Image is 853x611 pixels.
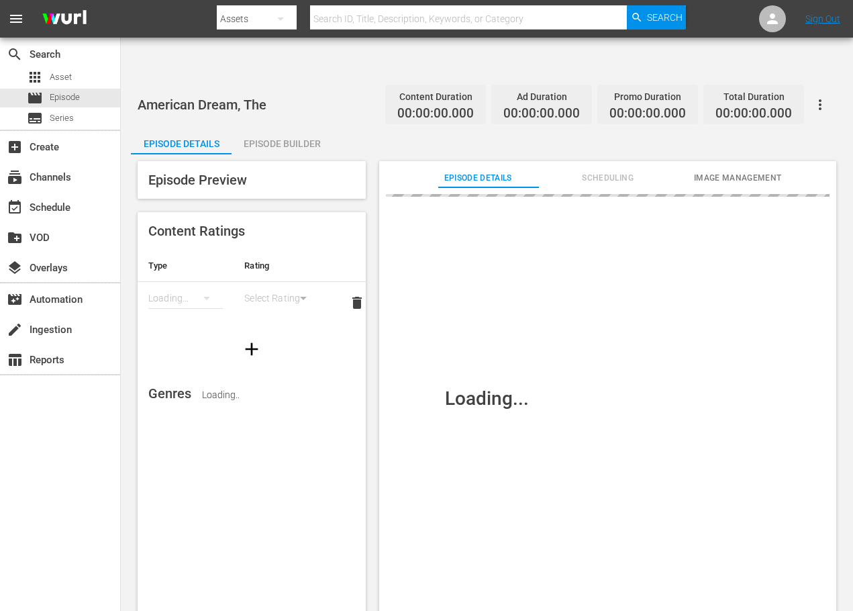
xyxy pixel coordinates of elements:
div: Episode Details [131,128,232,160]
span: Series [50,111,74,125]
span: Create [7,139,23,155]
span: Schedule [7,199,23,216]
div: Ad Duration [503,87,580,106]
span: Episode [50,91,80,104]
button: Search [627,5,686,30]
span: Automation [7,291,23,308]
a: Sign Out [805,13,840,24]
span: Search [7,46,23,62]
span: Episode [27,90,43,106]
span: Channels [7,169,23,185]
button: Episode Builder [232,128,332,154]
span: Overlays [7,260,23,276]
span: Asset [50,70,72,84]
span: American Dream, The [138,97,266,113]
div: Loading... [445,387,529,410]
span: Search [647,5,683,30]
span: 00:00:00.000 [609,106,686,122]
img: ans4CAIJ8jUAAAAAAAAAAAAAAAAAAAAAAAAgQb4GAAAAAAAAAAAAAAAAAAAAAAAAJMjXAAAAAAAAAAAAAAAAAAAAAAAAgAT5G... [32,3,97,35]
div: Total Duration [715,87,792,106]
div: Content Duration [397,87,474,106]
span: Ingestion [7,322,23,338]
div: Promo Duration [609,87,686,106]
div: Episode Builder [232,128,332,160]
span: 00:00:00.000 [397,106,474,122]
button: Episode Details [131,128,232,154]
span: Series [27,110,43,126]
span: menu [8,11,24,27]
span: Asset [27,69,43,85]
span: 00:00:00.000 [715,106,792,122]
span: VOD [7,230,23,246]
span: 00:00:00.000 [503,106,580,122]
span: Reports [7,352,23,368]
